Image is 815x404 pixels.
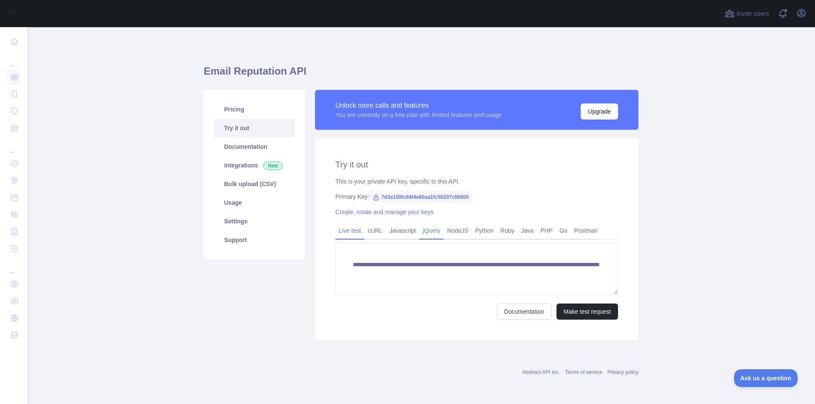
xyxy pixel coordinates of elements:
button: Invite users [723,7,771,20]
h1: Email Reputation API [204,64,638,85]
a: Bulk upload (CSV) [214,175,295,193]
a: Live test [335,224,364,237]
button: Make test request [556,304,618,320]
a: Go [556,224,571,237]
a: PHP [537,224,556,237]
a: Javascript [386,224,419,237]
a: Settings [214,212,295,231]
a: Java [518,224,537,237]
span: Invite users [736,9,769,19]
div: ... [7,137,20,154]
span: 7d3a100fc84f4e80aa1fc50207c66800 [369,191,472,203]
a: Create, rotate and manage your keys [335,209,433,215]
a: Abstract API Inc. [523,369,560,375]
a: Privacy policy [607,369,638,375]
a: Support [214,231,295,249]
a: Try it out [214,119,295,137]
div: Unlock more calls and features [335,100,502,111]
a: Documentation [214,137,295,156]
a: Python [472,224,497,237]
button: Upgrade [581,103,618,120]
a: jQuery [419,224,444,237]
a: Pricing [214,100,295,119]
a: Documentation [497,304,551,320]
a: Usage [214,193,295,212]
div: ... [7,51,20,68]
div: ... [7,258,20,275]
a: NodeJS [444,224,472,237]
a: Terms of service [565,369,602,375]
div: This is your private API key, specific to this API. [335,177,618,186]
div: You are currently on a free plan with limited features and usage [335,111,502,119]
a: cURL [364,224,386,237]
a: Postman [571,224,601,237]
iframe: Toggle Customer Support [734,369,798,387]
div: Primary Key: [335,192,618,201]
h2: Try it out [335,159,618,170]
a: Integrations New [214,156,295,175]
span: New [263,162,283,170]
a: Ruby [497,224,518,237]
